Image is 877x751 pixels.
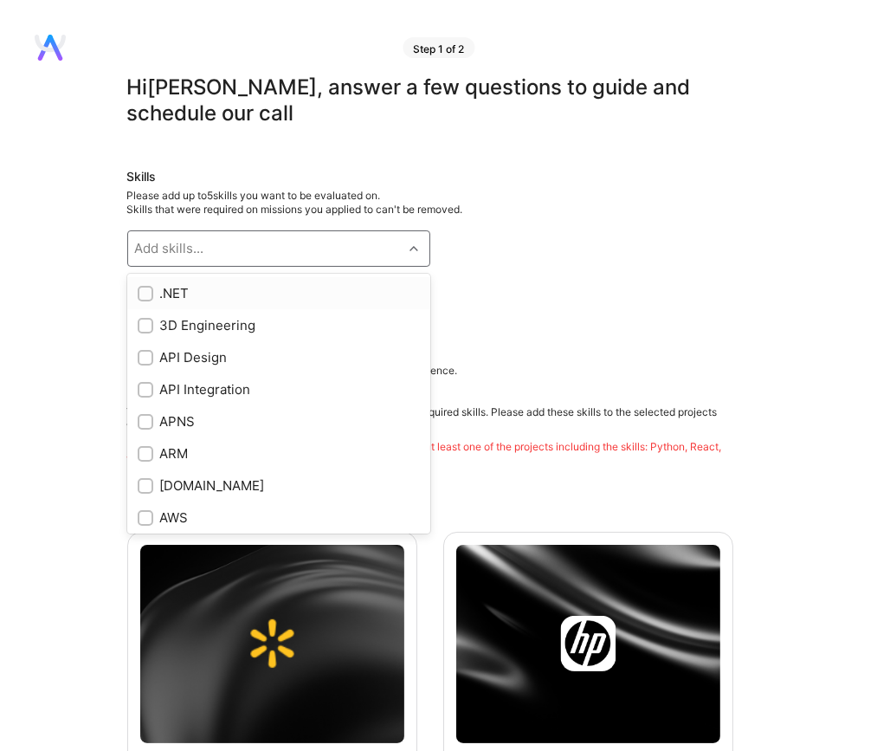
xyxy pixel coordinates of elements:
div: Add skills... [134,240,203,258]
div: APNS [138,412,420,431]
div: Please select projects that best represent your skills and experience. Be prepared to discuss the... [127,364,733,468]
div: .NET [138,284,420,302]
div: Step 1 of 2 [403,37,474,58]
div: API Integration [138,380,420,398]
div: Skills [127,168,733,185]
div: 3D Engineering [138,316,420,334]
div: API Design [138,348,420,366]
div: ARM [138,444,420,463]
div: Hi [PERSON_NAME] , answer a few questions to guide and schedule our call [127,74,733,126]
div: Please add up to 5 skills you want to be evaluated on. [127,189,733,217]
i: icon Chevron [409,244,418,253]
div: Please make sure that at least two projects are selected, with at least one of the projects inclu... [127,440,733,468]
div: AWS [138,508,420,527]
div: [DOMAIN_NAME] [138,476,420,495]
span: Skills that were required on missions you applied to can't be removed. [127,203,463,216]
